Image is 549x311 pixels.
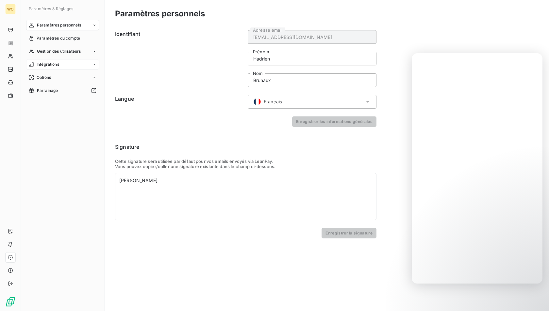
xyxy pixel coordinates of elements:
img: Logo LeanPay [5,297,16,307]
h6: Identifiant [115,30,244,87]
button: Enregistrer les informations générales [292,116,376,127]
span: Paramètres du compte [37,35,80,41]
p: Vous pouvez copier/coller une signature existante dans le champ ci-dessous. [115,164,376,169]
a: Paramètres du compte [26,33,99,43]
span: Parrainage [37,88,58,94]
h3: Paramètres personnels [115,8,205,20]
input: placeholder [248,30,376,44]
span: Paramètres & Réglages [29,6,73,11]
h6: Signature [115,143,376,151]
span: Paramètres personnels [37,22,81,28]
h6: Langue [115,95,244,109]
span: Intégrations [37,61,59,67]
input: placeholder [248,52,376,65]
iframe: Intercom live chat [527,289,542,304]
div: WO [5,4,16,14]
input: placeholder [248,73,376,87]
iframe: Intercom live chat [412,53,542,284]
span: Français [264,98,282,105]
span: Options [37,75,51,80]
div: [PERSON_NAME] [119,177,372,184]
p: Cette signature sera utilisée par défaut pour vos emails envoyés via LeanPay. [115,159,376,164]
span: Gestion des utilisateurs [37,48,81,54]
button: Enregistrer la signature [322,228,376,238]
a: Parrainage [26,85,99,96]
